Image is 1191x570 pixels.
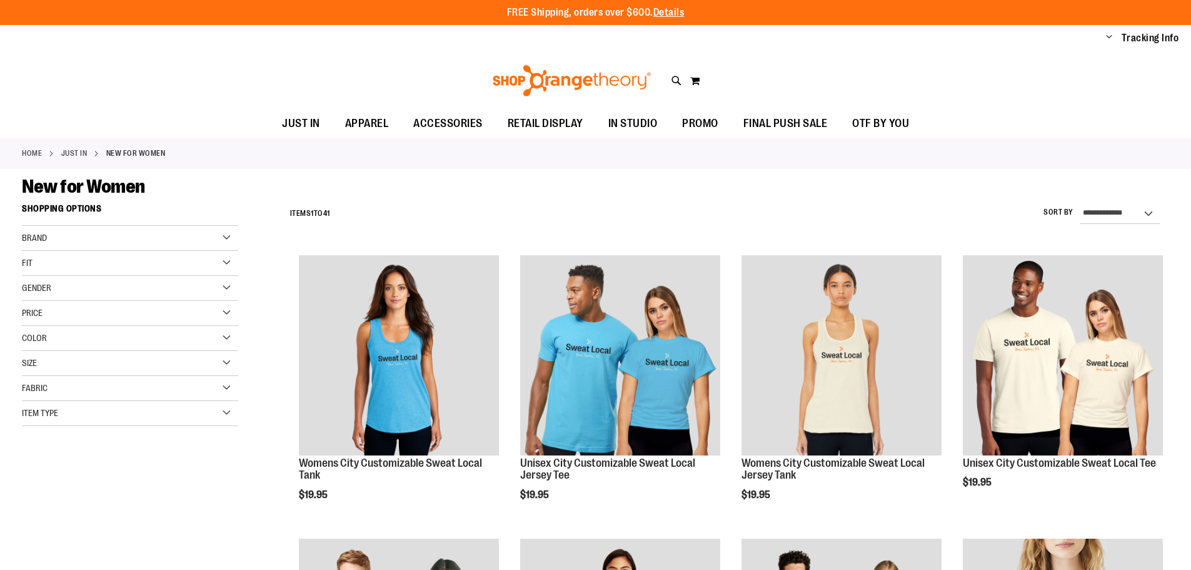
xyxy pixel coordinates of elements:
[840,109,922,138] a: OTF BY YOU
[741,489,772,501] span: $19.95
[299,489,329,501] span: $19.95
[495,109,596,138] a: RETAIL DISPLAY
[731,109,840,138] a: FINAL PUSH SALE
[22,176,145,197] span: New for Women
[852,109,909,138] span: OTF BY YOU
[670,109,731,138] a: PROMO
[22,251,238,276] div: Fit
[22,276,238,301] div: Gender
[963,255,1163,457] a: Image of Unisex City Customizable Very Important Tee
[22,198,238,226] strong: Shopping Options
[596,109,670,138] a: IN STUDIO
[741,255,942,455] img: City Customizable Jersey Racerback Tank
[22,408,58,418] span: Item Type
[293,249,505,532] div: product
[282,109,320,138] span: JUST IN
[22,383,48,393] span: Fabric
[22,401,238,426] div: Item Type
[1106,32,1112,44] button: Account menu
[22,333,47,343] span: Color
[743,109,828,138] span: FINAL PUSH SALE
[520,255,720,455] img: Unisex City Customizable Fine Jersey Tee
[508,109,583,138] span: RETAIL DISPLAY
[413,109,483,138] span: ACCESSORIES
[1043,207,1073,218] label: Sort By
[608,109,658,138] span: IN STUDIO
[333,109,401,138] a: APPAREL
[957,249,1169,521] div: product
[963,477,993,488] span: $19.95
[520,489,551,501] span: $19.95
[269,109,333,138] a: JUST IN
[741,255,942,457] a: City Customizable Jersey Racerback Tank
[514,249,726,532] div: product
[323,209,330,218] span: 41
[963,457,1156,469] a: Unisex City Customizable Sweat Local Tee
[22,233,47,243] span: Brand
[311,209,314,218] span: 1
[22,148,42,159] a: Home
[299,457,482,482] a: Womens City Customizable Sweat Local Tank
[299,255,499,457] a: City Customizable Perfect Racerback Tank
[735,249,948,532] div: product
[345,109,389,138] span: APPAREL
[299,255,499,455] img: City Customizable Perfect Racerback Tank
[520,457,695,482] a: Unisex City Customizable Sweat Local Jersey Tee
[507,6,685,20] p: FREE Shipping, orders over $600.
[22,326,238,351] div: Color
[22,283,51,293] span: Gender
[106,148,166,159] strong: New for Women
[22,258,33,268] span: Fit
[682,109,718,138] span: PROMO
[61,148,88,159] a: JUST IN
[290,204,330,223] h2: Items to
[22,226,238,251] div: Brand
[401,109,495,138] a: ACCESSORIES
[22,351,238,376] div: Size
[963,255,1163,455] img: Image of Unisex City Customizable Very Important Tee
[653,7,685,18] a: Details
[22,358,37,368] span: Size
[22,376,238,401] div: Fabric
[1122,31,1179,45] a: Tracking Info
[491,65,653,96] img: Shop Orangetheory
[520,255,720,457] a: Unisex City Customizable Fine Jersey Tee
[22,308,43,318] span: Price
[22,301,238,326] div: Price
[741,457,925,482] a: Womens City Customizable Sweat Local Jersey Tank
